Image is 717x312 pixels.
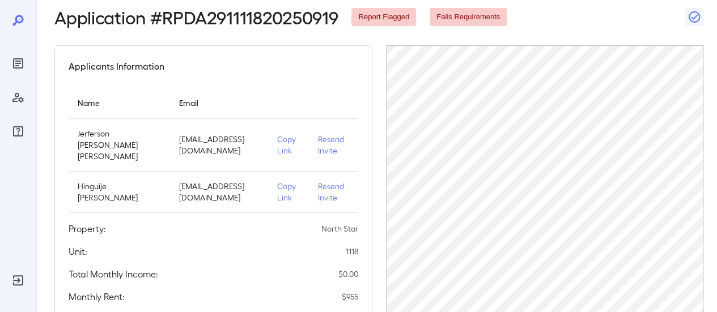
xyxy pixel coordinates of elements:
[277,134,300,156] p: Copy Link
[69,87,358,213] table: simple table
[69,87,170,119] th: Name
[321,223,358,234] p: North Star
[69,222,106,236] h5: Property:
[54,7,338,27] h2: Application # RPDA291111820250919
[351,12,416,23] span: Report Flagged
[318,134,349,156] p: Resend Invite
[78,128,161,162] p: Jerferson [PERSON_NAME] [PERSON_NAME]
[685,8,703,26] button: Close Report
[277,181,300,203] p: Copy Link
[9,122,27,140] div: FAQ
[78,181,161,203] p: Hinguije [PERSON_NAME]
[338,268,358,280] p: $ 0.00
[318,181,349,203] p: Resend Invite
[346,246,358,257] p: 1118
[9,88,27,106] div: Manage Users
[342,291,358,302] p: $ 955
[69,59,164,73] h5: Applicants Information
[69,267,158,281] h5: Total Monthly Income:
[9,54,27,72] div: Reports
[179,134,259,156] p: [EMAIL_ADDRESS][DOMAIN_NAME]
[69,245,87,258] h5: Unit:
[179,181,259,203] p: [EMAIL_ADDRESS][DOMAIN_NAME]
[9,271,27,289] div: Log Out
[69,290,125,304] h5: Monthly Rent:
[170,87,268,119] th: Email
[430,12,507,23] span: Fails Requirements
